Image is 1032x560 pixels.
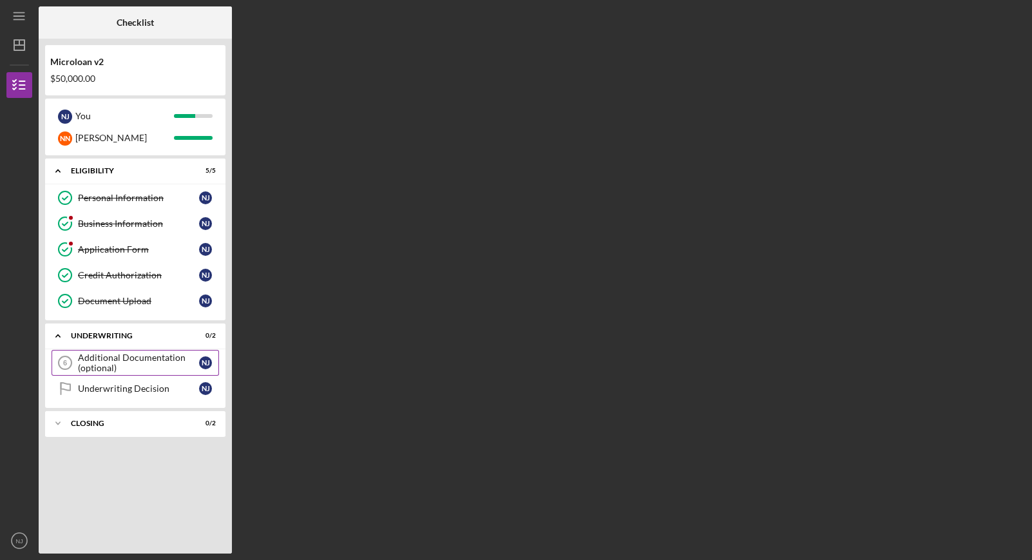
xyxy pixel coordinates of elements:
[52,237,219,262] a: Application FormNJ
[52,211,219,237] a: Business InformationNJ
[78,218,199,229] div: Business Information
[52,288,219,314] a: Document UploadNJ
[78,296,199,306] div: Document Upload
[78,352,199,373] div: Additional Documentation (optional)
[52,185,219,211] a: Personal InformationNJ
[78,383,199,394] div: Underwriting Decision
[71,332,184,340] div: Underwriting
[15,537,23,545] text: NJ
[52,262,219,288] a: Credit AuthorizationNJ
[75,105,174,127] div: You
[58,110,72,124] div: N J
[58,131,72,146] div: N N
[199,243,212,256] div: N J
[78,244,199,255] div: Application Form
[193,420,216,427] div: 0 / 2
[75,127,174,149] div: [PERSON_NAME]
[78,193,199,203] div: Personal Information
[199,382,212,395] div: N J
[193,332,216,340] div: 0 / 2
[63,359,67,367] tspan: 6
[71,167,184,175] div: Eligibility
[52,376,219,401] a: Underwriting DecisionNJ
[193,167,216,175] div: 5 / 5
[50,73,220,84] div: $50,000.00
[71,420,184,427] div: Closing
[199,191,212,204] div: N J
[199,356,212,369] div: N J
[52,350,219,376] a: 6Additional Documentation (optional)NJ
[199,294,212,307] div: N J
[50,57,220,67] div: Microloan v2
[6,528,32,554] button: NJ
[199,217,212,230] div: N J
[199,269,212,282] div: N J
[78,270,199,280] div: Credit Authorization
[117,17,154,28] b: Checklist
